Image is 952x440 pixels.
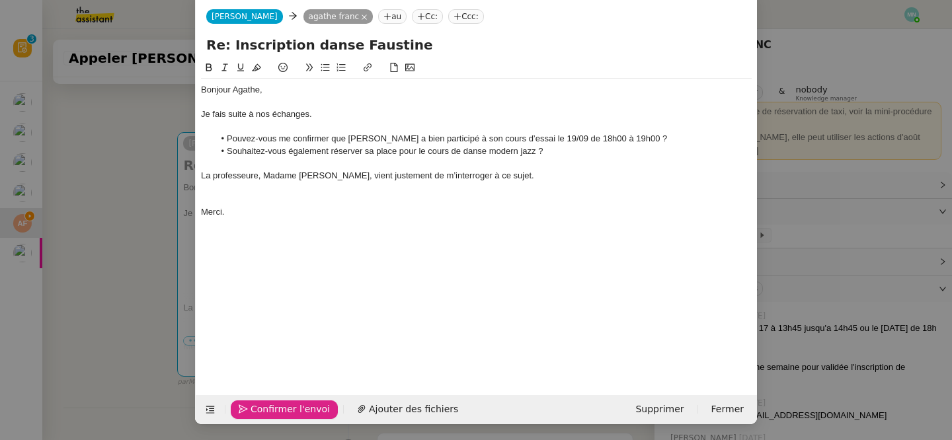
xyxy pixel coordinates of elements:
[711,402,744,417] span: Fermer
[448,9,484,24] nz-tag: Ccc:
[251,402,330,417] span: Confirmer l'envoi
[231,400,338,419] button: Confirmer l'envoi
[627,400,692,419] button: Supprimer
[378,9,407,24] nz-tag: au
[349,400,466,419] button: Ajouter des fichiers
[635,402,684,417] span: Supprimer
[214,133,752,145] li: Pouvez-vous me confirmer que [PERSON_NAME] a bien participé à son cours d’essai le 19/09 de 18h00...
[201,206,752,218] div: Merci.
[212,12,278,21] span: [PERSON_NAME]
[201,84,752,96] div: Bonjour Agathe,
[303,9,374,24] nz-tag: agathe franc
[201,108,752,120] div: Je fais suite à nos échanges.
[412,9,443,24] nz-tag: Cc:
[369,402,458,417] span: Ajouter des fichiers
[201,170,752,182] div: La professeure, Madame [PERSON_NAME], vient justement de m’interroger à ce sujet.
[214,145,752,157] li: Souhaitez-vous également réserver sa place pour le cours de danse modern jazz ?
[206,35,746,55] input: Subject
[703,400,752,419] button: Fermer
